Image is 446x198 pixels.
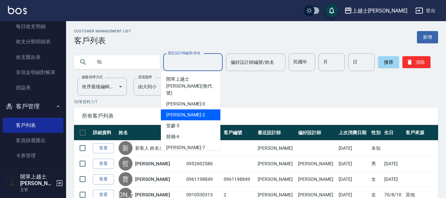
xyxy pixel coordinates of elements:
[135,160,170,167] a: [PERSON_NAME]
[20,187,54,193] p: 主管
[337,125,370,140] th: 上次消費日期
[337,140,370,156] td: [DATE]
[166,122,179,129] span: 室媛 -5
[222,125,256,140] th: 客戶編號
[402,56,430,68] button: 清除
[166,133,179,140] span: 慈穗 -6
[93,53,155,71] input: 搜尋關鍵字
[82,113,430,119] span: 所有客戶列表
[3,50,63,65] a: 收支匯款表
[3,98,63,115] button: 客戶管理
[74,29,131,33] h2: Customer Management List
[166,76,215,97] span: 開單上越士[PERSON_NAME] (無代號)
[8,6,27,14] img: Logo
[383,172,404,187] td: [DATE]
[185,156,222,172] td: 0952602586
[5,177,19,190] img: Person
[185,172,222,187] td: 0961198849
[3,34,63,49] a: 收支分類明細表
[296,125,337,140] th: 偏好設計師
[3,148,63,163] a: 卡券管理
[74,99,438,105] p: 50 筆資料, 1 / 1
[404,125,438,140] th: 客戶來源
[168,51,201,56] label: 最近設計師編號/姓名
[3,19,63,34] a: 每日收支明細
[93,143,114,153] a: 查看
[166,144,205,151] span: [PERSON_NAME] -7
[378,56,399,68] button: 搜尋
[370,125,383,140] th: 性別
[256,125,296,140] th: 最近設計師
[3,65,63,80] a: 非現金明細對帳單
[133,78,183,96] div: 由大到小
[337,172,370,187] td: [DATE]
[93,159,114,169] a: 查看
[138,75,152,80] label: 呈現順序
[135,191,170,198] a: [PERSON_NAME]
[135,145,173,151] a: 新客人 姓名未設定
[91,125,117,140] th: 詳細資料
[383,156,404,172] td: [DATE]
[3,118,63,133] a: 客戶列表
[325,4,338,17] button: save
[256,172,296,187] td: [PERSON_NAME]
[3,164,63,179] a: 入金管理
[166,100,205,107] span: [PERSON_NAME] -0
[370,140,383,156] td: 未知
[296,156,337,172] td: [PERSON_NAME]
[413,5,438,17] button: 登出
[383,125,404,140] th: 生日
[166,111,205,118] span: [PERSON_NAME] -2
[417,31,438,43] a: 新增
[342,4,410,18] button: 上越士[PERSON_NAME]
[135,176,170,182] a: [PERSON_NAME]
[370,156,383,172] td: 男
[222,172,256,187] td: 0961198849
[77,78,127,96] div: 依序最後編輯時間
[370,172,383,187] td: 女
[20,174,54,187] h5: 開單上越士[PERSON_NAME]
[256,140,296,156] td: [PERSON_NAME]
[119,141,132,155] div: 新
[352,7,407,15] div: 上越士[PERSON_NAME]
[119,157,132,171] div: 哲
[93,174,114,184] a: 查看
[256,156,296,172] td: [PERSON_NAME]
[3,80,63,95] a: 損益表
[119,172,132,186] div: 曹
[74,36,131,45] h3: 客戶列表
[82,75,103,80] label: 顧客排序方式
[296,172,337,187] td: [PERSON_NAME]
[337,156,370,172] td: [DATE]
[117,125,185,140] th: 姓名
[3,133,63,148] a: 客資篩選匯出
